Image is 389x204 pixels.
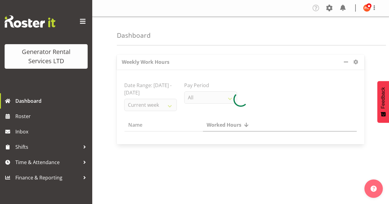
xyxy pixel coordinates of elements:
span: Roster [15,112,89,121]
img: phil-hannah11623.jpg [363,4,371,12]
h4: Dashboard [117,32,151,39]
span: Dashboard [15,96,89,106]
img: help-xxl-2.png [371,186,377,192]
img: Rosterit website logo [5,15,55,28]
span: Finance & Reporting [15,173,80,182]
span: Shifts [15,142,80,152]
span: Time & Attendance [15,158,80,167]
span: Inbox [15,127,89,136]
div: Generator Rental Services LTD [11,47,81,66]
button: Feedback - Show survey [377,81,389,123]
span: Feedback [380,87,386,109]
